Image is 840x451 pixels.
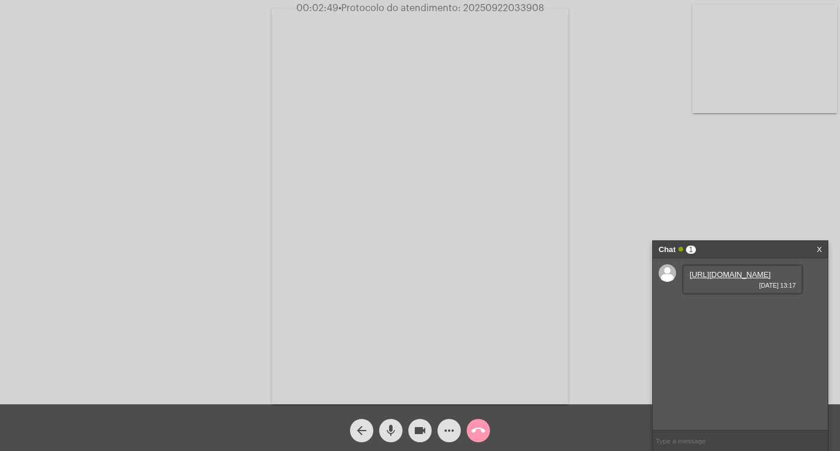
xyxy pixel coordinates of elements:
[678,247,683,251] span: Online
[689,282,796,289] span: [DATE] 13:17
[413,424,427,438] mat-icon: videocam
[384,424,398,438] mat-icon: mic
[296,4,338,13] span: 00:02:49
[659,241,675,258] strong: Chat
[471,424,485,438] mat-icon: call_end
[338,4,544,13] span: Protocolo do atendimento: 20250922033908
[689,270,771,279] a: [URL][DOMAIN_NAME]
[817,241,822,258] a: X
[338,4,341,13] span: •
[653,431,828,451] input: Type a message
[355,424,369,438] mat-icon: arrow_back
[442,424,456,438] mat-icon: more_horiz
[686,246,696,254] span: 1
